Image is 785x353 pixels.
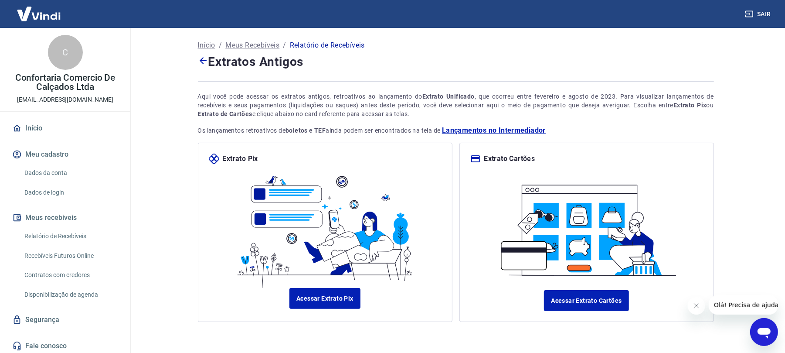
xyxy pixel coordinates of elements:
[442,125,546,136] a: Lançamentos no Intermediador
[198,92,714,118] div: Aqui você pode acessar os extratos antigos, retroativos ao lançamento do , que ocorreu entre feve...
[5,6,73,13] span: Olá! Precisa de ajuda?
[21,247,120,265] a: Recebíveis Futuros Online
[743,6,775,22] button: Sair
[688,297,705,315] iframe: Fechar mensagem
[48,35,83,70] div: C
[225,40,279,51] a: Meus Recebíveis
[21,266,120,284] a: Contratos com credores
[21,227,120,245] a: Relatório de Recebíveis
[493,175,680,280] img: ilustracard.1447bf24807628a904eb562bb34ea6f9.svg
[422,93,475,100] strong: Extrato Unificado
[10,119,120,138] a: Início
[198,52,714,71] h4: Extratos Antigos
[21,286,120,304] a: Disponibilização de agenda
[232,164,418,288] img: ilustrapix.38d2ed8fdf785898d64e9b5bf3a9451d.svg
[10,0,67,27] img: Vindi
[10,310,120,329] a: Segurança
[285,127,326,134] strong: boletos e TEF
[219,40,222,51] p: /
[7,73,123,92] p: Confortaria Comercio De Calçados Ltda
[709,295,778,315] iframe: Mensagem da empresa
[198,110,252,117] strong: Extrato de Cartões
[484,154,535,164] p: Extrato Cartões
[17,95,113,104] p: [EMAIL_ADDRESS][DOMAIN_NAME]
[750,318,778,346] iframe: Botão para abrir a janela de mensagens
[10,145,120,164] button: Meu cadastro
[289,288,360,309] a: Acessar Extrato Pix
[290,40,365,51] p: Relatório de Recebíveis
[21,184,120,202] a: Dados de login
[10,208,120,227] button: Meus recebíveis
[223,154,258,164] p: Extrato Pix
[198,40,215,51] a: Início
[544,290,629,311] a: Acessar Extrato Cartões
[21,164,120,182] a: Dados da conta
[673,102,707,109] strong: Extrato Pix
[198,125,714,136] p: Os lançamentos retroativos de ainda podem ser encontrados na tela de
[283,40,286,51] p: /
